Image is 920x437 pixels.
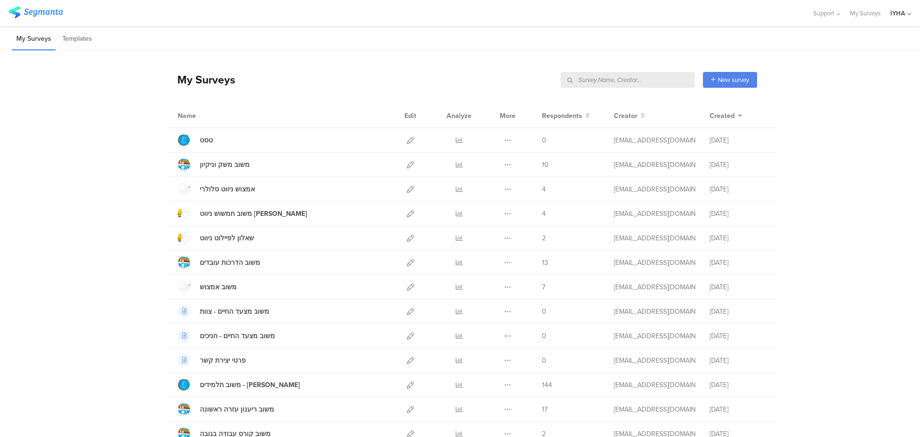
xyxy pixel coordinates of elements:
div: ofir@iyha.org.il [614,282,695,292]
div: שאלון לפיילוט ניווט [200,233,254,243]
button: Created [710,111,742,121]
a: פרטי יצירת קשר [178,354,246,366]
span: Support [813,9,834,18]
div: Name [178,111,235,121]
span: 17 [542,404,548,414]
div: משוב ריענון עזרה ראשונה [200,404,274,414]
div: משוב תלמידים - רבין [200,380,300,390]
div: [DATE] [710,135,767,145]
div: [DATE] [710,380,767,390]
div: משוב חמשוש ניווט במצפה רמון [200,209,307,219]
a: שאלון לפיילוט ניווט [178,232,254,244]
div: משוב הדרכות עובדים [200,258,260,268]
span: 10 [542,160,549,170]
div: משוב מצעד החיים - חניכים [200,331,275,341]
div: משוב אמצוש [200,282,237,292]
a: טסט [178,134,213,146]
div: IYHA [890,9,905,18]
div: [DATE] [710,331,767,341]
span: 2 [542,233,546,243]
a: משוב משק וניקיון [178,158,250,171]
div: טסט [200,135,213,145]
div: [DATE] [710,184,767,194]
img: segmanta logo [9,6,63,18]
a: משוב מצעד החיים - צוות [178,305,269,318]
button: Creator [614,111,645,121]
span: 4 [542,209,546,219]
div: פרטי יצירת קשר [200,355,246,366]
div: משוב משק וניקיון [200,160,250,170]
span: 144 [542,380,552,390]
div: ofir@iyha.org.il [614,307,695,317]
div: [DATE] [710,282,767,292]
span: Respondents [542,111,582,121]
div: [DATE] [710,233,767,243]
a: משוב ריענון עזרה ראשונה [178,403,274,415]
li: Templates [58,28,96,50]
div: ofir@iyha.org.il [614,331,695,341]
div: Edit [400,104,421,128]
div: My Surveys [168,71,235,88]
div: [DATE] [710,209,767,219]
li: My Surveys [12,28,56,50]
button: Respondents [542,111,590,121]
div: [DATE] [710,355,767,366]
span: 0 [542,355,546,366]
div: [DATE] [710,404,767,414]
div: ofir@iyha.org.il [614,160,695,170]
div: ofir@iyha.org.il [614,380,695,390]
a: אמצוש ניווט סלולרי [178,183,255,195]
div: [DATE] [710,160,767,170]
div: ofir@iyha.org.il [614,404,695,414]
div: ofir@iyha.org.il [614,233,695,243]
a: משוב הדרכות עובדים [178,256,260,269]
a: משוב חמשוש ניווט [PERSON_NAME] [178,207,307,220]
div: ofir@iyha.org.il [614,258,695,268]
a: משוב תלמידים - [PERSON_NAME] [178,378,300,391]
input: Survey Name, Creator... [561,72,695,88]
span: Created [710,111,735,121]
span: 0 [542,307,546,317]
span: 4 [542,184,546,194]
span: 0 [542,135,546,145]
div: [DATE] [710,307,767,317]
span: New survey [718,75,749,84]
div: ofir@iyha.org.il [614,355,695,366]
div: More [497,104,518,128]
a: משוב אמצוש [178,281,237,293]
span: Creator [614,111,637,121]
div: אמצוש ניווט סלולרי [200,184,255,194]
div: ofir@iyha.org.il [614,209,695,219]
span: 0 [542,331,546,341]
div: משוב מצעד החיים - צוות [200,307,269,317]
div: Analyze [445,104,473,128]
div: [DATE] [710,258,767,268]
a: משוב מצעד החיים - חניכים [178,330,275,342]
span: 13 [542,258,548,268]
div: ofir@iyha.org.il [614,184,695,194]
div: ofir@iyha.org.il [614,135,695,145]
span: 7 [542,282,545,292]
